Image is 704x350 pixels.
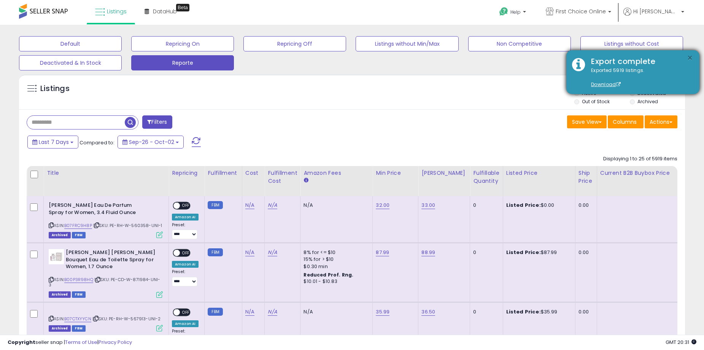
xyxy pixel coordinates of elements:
a: N/A [245,201,254,209]
div: Displaying 1 to 25 of 5919 items [603,155,677,163]
a: Terms of Use [65,339,97,346]
a: 32.00 [376,201,389,209]
div: $35.99 [506,308,569,315]
small: FBM [208,248,222,256]
button: Non Competitive [468,36,571,51]
span: Compared to: [79,139,114,146]
img: 313LNMj+hpL._SL40_.jpg [49,249,64,264]
a: N/A [245,308,254,316]
a: 88.99 [421,249,435,256]
span: | SKU: PE-RH-W-567913-UNI-2 [92,316,161,322]
span: Listings that have been deleted from Seller Central [49,232,71,238]
div: Preset: [172,222,199,240]
div: N/A [304,202,367,209]
a: Help [493,1,534,25]
div: ASIN: [49,249,163,297]
span: DataHub [153,8,177,15]
small: FBM [208,201,222,209]
div: Fulfillable Quantity [473,169,499,185]
span: 2025-10-10 20:31 GMT [666,339,696,346]
span: Last 7 Days [39,138,69,146]
div: Repricing [172,169,201,177]
div: 8% for <= $10 [304,249,367,256]
button: Listings without Min/Max [356,36,458,51]
small: FBM [208,308,222,316]
span: Listings that have been deleted from Seller Central [49,291,71,298]
div: ASIN: [49,202,163,237]
span: OFF [180,309,192,315]
span: Sep-26 - Oct-02 [129,138,174,146]
span: | SKU: PE-RH-W-560358-UNI-1 [93,222,162,229]
div: 0.00 [578,202,591,209]
div: 15% for > $10 [304,256,367,263]
a: Privacy Policy [99,339,132,346]
button: Save View [567,115,607,128]
div: Fulfillment Cost [268,169,297,185]
span: FBM [72,232,86,238]
span: OFF [180,203,192,209]
button: Actions [645,115,677,128]
button: Default [19,36,122,51]
span: First Choice Online [556,8,606,15]
div: 0.00 [578,308,591,315]
label: Archived [637,98,658,105]
div: Title [47,169,165,177]
b: [PERSON_NAME] [PERSON_NAME] Bouquet Eau de Toilette Spray for Women, 1.7 Ounce [66,249,158,272]
b: Reduced Prof. Rng. [304,272,353,278]
div: seller snap | | [8,339,132,346]
div: Tooltip anchor [176,4,189,11]
b: Listed Price: [506,308,541,315]
div: N/A [304,308,367,315]
a: B00P3R98HQ [64,276,93,283]
button: Repricing On [131,36,234,51]
div: Min Price [376,169,415,177]
button: Columns [608,115,644,128]
a: N/A [268,308,277,316]
label: Out of Stock [582,98,610,105]
a: Download [591,81,621,88]
div: $87.99 [506,249,569,256]
div: Exported 5919 listings. [585,67,694,88]
div: Ship Price [578,169,594,185]
span: Columns [613,118,637,126]
a: N/A [268,249,277,256]
div: Amazon AI [172,320,199,327]
button: Last 7 Days [27,136,78,149]
a: 33.00 [421,201,435,209]
a: 87.99 [376,249,389,256]
a: Download [591,35,621,42]
div: Cost [245,169,262,177]
div: ASIN: [49,308,163,331]
div: $0.00 [506,202,569,209]
div: Preset: [172,269,199,286]
a: B07FRC9H8P [64,222,92,229]
div: $10.01 - $10.83 [304,278,367,285]
span: Listings that have been deleted from Seller Central [49,325,71,332]
span: FBM [72,325,86,332]
span: OFF [180,250,192,256]
span: FBM [72,291,86,298]
div: Current B2B Buybox Price [600,169,677,177]
div: 0.00 [578,249,591,256]
div: Amazon AI [172,214,199,221]
button: Repricing Off [243,36,346,51]
div: $0.30 min [304,263,367,270]
button: Sep-26 - Oct-02 [118,136,184,149]
button: × [687,8,693,17]
div: Export complete [585,10,694,21]
button: Reporte [131,55,234,70]
b: Listed Price: [506,201,541,209]
div: Amazon Fees [304,169,369,177]
strong: Copyright [8,339,35,346]
div: Listed Price [506,169,572,177]
a: N/A [268,201,277,209]
button: Deactivated & In Stock [19,55,122,70]
a: 36.50 [421,308,435,316]
div: 0 [473,249,497,256]
div: Fulfillment [208,169,238,177]
b: [PERSON_NAME] Eau De Parfum Spray for Women, 3.4 Fluid Ounce [49,202,141,218]
a: B07CTXYYCN [64,316,91,322]
div: Exported 5919 listings. [585,21,694,43]
div: 0 [473,308,497,315]
div: Preset: [172,329,199,346]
